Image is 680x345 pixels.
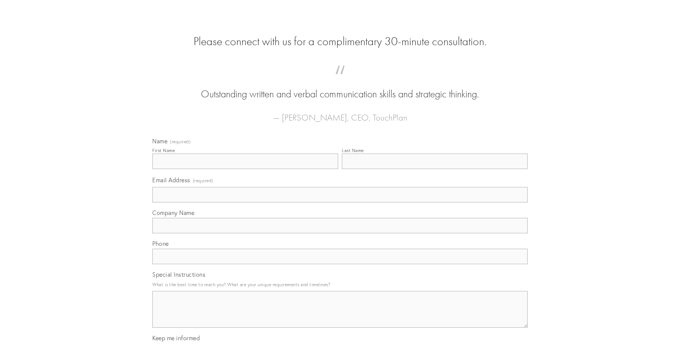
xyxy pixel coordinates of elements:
span: Name [152,137,167,145]
blockquote: Outstanding written and verbal communication skills and strategic thinking. [164,73,516,101]
figcaption: — [PERSON_NAME], CEO, TouchPlan [164,101,516,125]
span: Company Name [152,209,194,216]
span: Keep me informed [152,334,200,342]
span: Email Address [152,176,190,184]
p: What is the best time to reach you? What are your unique requirements and timelines? [152,280,528,290]
span: (required) [170,140,191,144]
div: First Name [152,148,175,153]
span: (required) [193,176,213,186]
h2: Please connect with us for a complimentary 30-minute consultation. [152,35,528,48]
div: Last Name [342,148,364,153]
span: “ [164,73,516,87]
span: Phone [152,240,169,247]
span: Special Instructions [152,271,205,278]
